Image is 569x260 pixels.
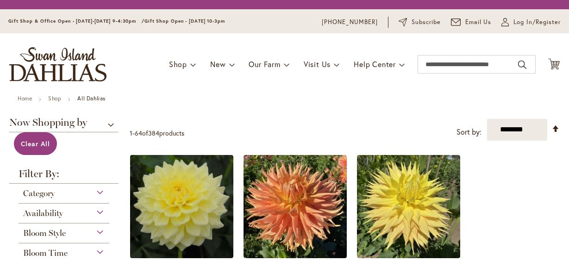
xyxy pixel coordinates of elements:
[322,18,378,27] a: [PHONE_NUMBER]
[23,248,68,258] span: Bloom Time
[169,59,187,69] span: Shop
[130,251,233,260] a: A-Peeling
[21,139,50,148] span: Clear All
[148,129,159,137] span: 384
[135,129,142,137] span: 64
[412,18,441,27] span: Subscribe
[14,132,57,155] a: Clear All
[513,18,561,27] span: Log In/Register
[48,95,61,102] a: Shop
[357,251,460,260] a: AC Jeri
[23,208,63,218] span: Availability
[501,18,561,27] a: Log In/Register
[304,59,331,69] span: Visit Us
[23,228,66,238] span: Bloom Style
[9,169,119,184] strong: Filter By:
[130,126,184,141] p: - of products
[9,47,106,81] a: store logo
[144,18,225,24] span: Gift Shop Open - [DATE] 10-3pm
[9,118,119,132] span: Now Shopping by
[18,95,32,102] a: Home
[244,251,347,260] a: AC BEN
[8,18,144,24] span: Gift Shop & Office Open - [DATE]-[DATE] 9-4:30pm /
[244,155,347,258] img: AC BEN
[130,129,132,137] span: 1
[465,18,492,27] span: Email Us
[451,18,492,27] a: Email Us
[210,59,225,69] span: New
[518,57,526,72] button: Search
[354,59,396,69] span: Help Center
[456,124,481,141] label: Sort by:
[130,155,233,258] img: A-Peeling
[357,155,460,258] img: AC Jeri
[77,95,106,102] strong: All Dahlias
[399,18,441,27] a: Subscribe
[23,188,55,198] span: Category
[249,59,280,69] span: Our Farm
